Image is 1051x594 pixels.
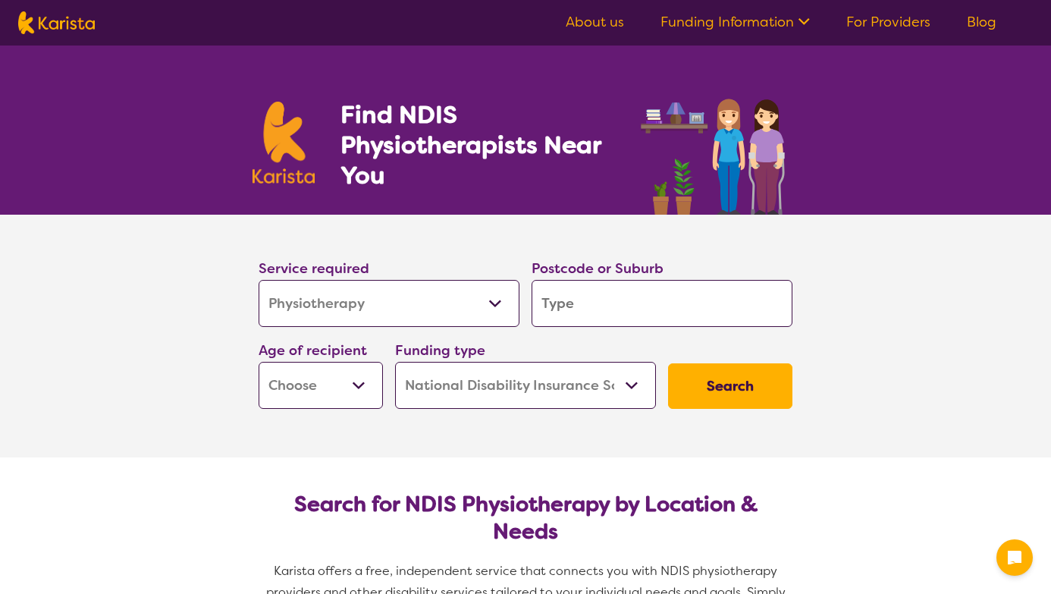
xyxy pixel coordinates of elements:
[660,13,810,31] a: Funding Information
[253,102,315,184] img: Karista logo
[532,280,792,327] input: Type
[259,341,367,360] label: Age of recipient
[566,13,624,31] a: About us
[967,13,996,31] a: Blog
[259,259,369,278] label: Service required
[340,99,621,190] h1: Find NDIS Physiotherapists Near You
[636,82,798,215] img: physiotherapy
[532,259,664,278] label: Postcode or Suburb
[846,13,930,31] a: For Providers
[18,11,95,34] img: Karista logo
[271,491,780,545] h2: Search for NDIS Physiotherapy by Location & Needs
[668,363,792,409] button: Search
[395,341,485,360] label: Funding type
